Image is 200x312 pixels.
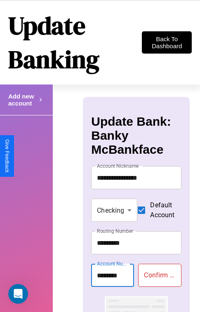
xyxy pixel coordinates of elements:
[150,200,174,220] span: Default Account
[91,115,181,157] h3: Update Bank: Banky McBankface
[142,31,192,54] button: Back To Dashboard
[91,199,137,222] div: Checking
[97,228,133,235] label: Routing Number
[8,93,37,107] h4: Add new account
[4,139,10,173] div: Give Feedback
[8,284,28,304] iframe: Intercom live chat
[8,9,142,76] h1: Update Banking
[97,260,130,267] label: Account Number
[97,162,139,169] label: Account Nickname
